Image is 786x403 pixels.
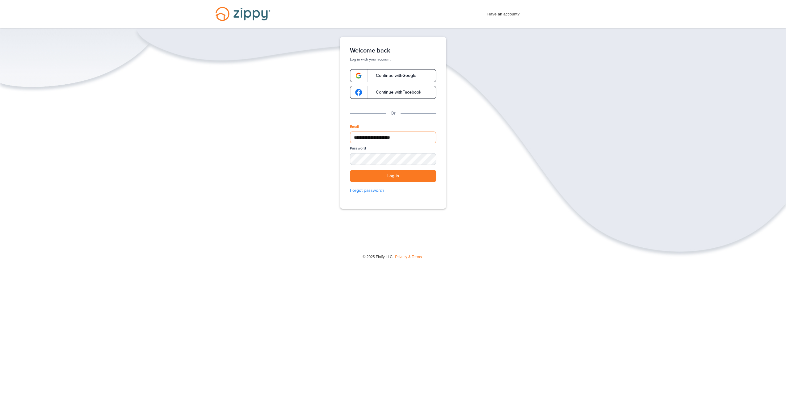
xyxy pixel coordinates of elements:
[487,8,520,18] span: Have an account?
[350,170,436,183] button: Log in
[350,124,359,129] label: Email
[395,255,422,259] a: Privacy & Terms
[350,47,436,54] h1: Welcome back
[370,73,416,78] span: Continue with Google
[350,187,436,194] a: Forgot password?
[363,255,392,259] span: © 2025 Floify LLC
[350,86,436,99] a: google-logoContinue withFacebook
[355,72,362,79] img: google-logo
[350,69,436,82] a: google-logoContinue withGoogle
[350,132,436,143] input: Email
[350,153,436,165] input: Password
[350,57,436,62] p: Log in with your account.
[370,90,421,94] span: Continue with Facebook
[391,110,396,117] p: Or
[350,146,366,151] label: Password
[355,89,362,96] img: google-logo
